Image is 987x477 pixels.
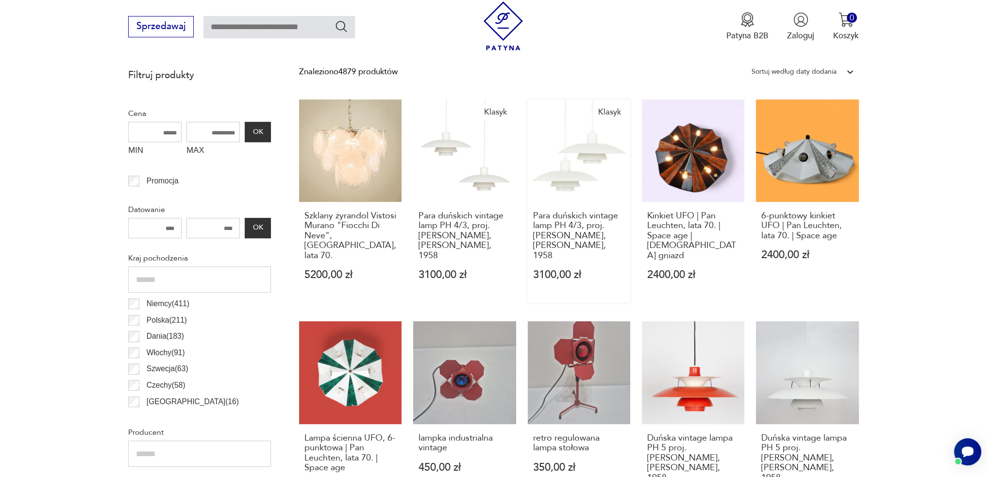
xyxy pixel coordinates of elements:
[147,379,185,392] p: Czechy ( 58 )
[533,211,625,261] h3: Para duńskich vintage lamp PH 4/3, proj. [PERSON_NAME], [PERSON_NAME], 1958
[954,438,981,465] iframe: Smartsupp widget button
[304,433,397,473] h3: Lampa ścienna UFO, 6-punktowa | Pan Leuchten, lata 70. | Space age
[335,19,349,33] button: Szukaj
[533,462,625,473] p: 350,00 zł
[726,30,769,41] p: Patyna B2B
[147,314,187,327] p: Polska ( 211 )
[793,12,808,27] img: Ikonka użytkownika
[833,12,859,41] button: 0Koszyk
[245,122,271,142] button: OK
[787,30,814,41] p: Zaloguj
[304,211,397,261] h3: Szklany żyrandol Vistosi Murano "Fiocchi Di Neve", [GEOGRAPHIC_DATA], lata 70.
[726,12,769,41] a: Ikona medaluPatyna B2B
[245,218,271,238] button: OK
[740,12,755,27] img: Ikona medalu
[128,16,194,37] button: Sprzedawaj
[418,433,511,453] h3: lampka industrialna vintage
[847,13,857,23] div: 0
[833,30,859,41] p: Koszyk
[147,297,189,310] p: Niemcy ( 411 )
[147,330,184,343] p: Dania ( 183 )
[533,270,625,280] p: 3100,00 zł
[528,99,630,303] a: KlasykPara duńskich vintage lamp PH 4/3, proj. Poul Henningsen, Louis Poulsen, 1958Para duńskich ...
[128,426,271,439] p: Producent
[128,142,182,161] label: MIN
[147,411,239,424] p: [GEOGRAPHIC_DATA] ( 15 )
[147,395,239,408] p: [GEOGRAPHIC_DATA] ( 16 )
[761,250,853,260] p: 2400,00 zł
[147,346,185,359] p: Włochy ( 91 )
[838,12,853,27] img: Ikona koszyka
[299,66,398,78] div: Znaleziono 4879 produktów
[304,270,397,280] p: 5200,00 zł
[128,69,271,82] p: Filtruj produkty
[128,107,271,120] p: Cena
[147,362,188,375] p: Szwecja ( 63 )
[761,211,853,241] h3: 6-punktowy kinkiet UFO | Pan Leuchten, lata 70. | Space age
[726,12,769,41] button: Patyna B2B
[147,175,179,187] p: Promocja
[752,66,836,78] div: Sortuj według daty dodania
[299,99,401,303] a: Szklany żyrandol Vistosi Murano "Fiocchi Di Neve", Włochy, lata 70.Szklany żyrandol Vistosi Muran...
[647,270,739,280] p: 2400,00 zł
[787,12,814,41] button: Zaloguj
[533,433,625,453] h3: retro regulowana lampa stołowa
[128,203,271,216] p: Datowanie
[647,211,739,261] h3: Kinkiet UFO | Pan Leuchten, lata 70. | Space age | [DEMOGRAPHIC_DATA] gniazd
[479,1,528,50] img: Patyna - sklep z meblami i dekoracjami vintage
[642,99,744,303] a: Kinkiet UFO | Pan Leuchten, lata 70. | Space age | 6 gniazdKinkiet UFO | Pan Leuchten, lata 70. |...
[418,211,511,261] h3: Para duńskich vintage lamp PH 4/3, proj. [PERSON_NAME], [PERSON_NAME], 1958
[418,270,511,280] p: 3100,00 zł
[418,462,511,473] p: 450,00 zł
[128,252,271,264] p: Kraj pochodzenia
[128,23,194,31] a: Sprzedawaj
[186,142,240,161] label: MAX
[756,99,858,303] a: 6-punktowy kinkiet UFO | Pan Leuchten, lata 70. | Space age6-punktowy kinkiet UFO | Pan Leuchten,...
[413,99,516,303] a: KlasykPara duńskich vintage lamp PH 4/3, proj. Poul Henningsen, Louis Poulsen, 1958Para duńskich ...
